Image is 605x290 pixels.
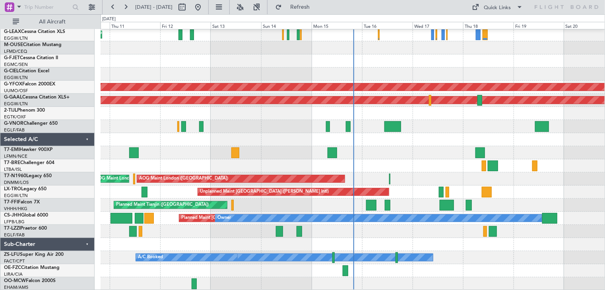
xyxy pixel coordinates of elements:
[4,219,25,225] a: LFPB/LBG
[4,108,17,113] span: 2-TIJL
[484,4,511,12] div: Quick Links
[138,251,163,263] div: A/C Booked
[4,127,25,133] a: EGLF/FAB
[4,200,18,205] span: T7-FFI
[4,265,21,270] span: OE-FZC
[4,271,23,277] a: LIRA/CIA
[4,153,27,159] a: LFMN/NCE
[4,69,19,73] span: G-CIEL
[4,174,26,178] span: T7-N1960
[4,166,22,172] a: LTBA/ISL
[4,278,26,283] span: OO-MCW
[4,69,49,73] a: G-CIELCitation Excel
[4,213,48,218] a: CS-JHHGlobal 6000
[4,48,27,54] a: LFMD/CEQ
[4,56,20,60] span: G-FJET
[4,147,19,152] span: T7-EMI
[4,278,56,283] a: OO-MCWFalcon 2000S
[4,82,22,87] span: G-YFOX
[514,22,564,29] div: Fri 19
[139,173,228,185] div: AOG Maint London ([GEOGRAPHIC_DATA])
[312,22,362,29] div: Mon 15
[4,62,28,68] a: EGMC/SEN
[4,43,62,47] a: M-OUSECitation Mustang
[4,187,21,191] span: LX-TRO
[4,232,25,238] a: EGLF/FAB
[4,75,28,81] a: EGGW/LTN
[283,4,317,10] span: Refresh
[4,252,20,257] span: ZS-LFU
[4,56,58,60] a: G-FJETCessna Citation II
[4,43,23,47] span: M-OUSE
[4,108,45,113] a: 2-TIJLPhenom 300
[135,4,173,11] span: [DATE] - [DATE]
[4,95,70,100] a: G-GAALCessna Citation XLS+
[413,22,463,29] div: Wed 17
[160,22,211,29] div: Fri 12
[4,29,65,34] a: G-LEAXCessna Citation XLS
[4,193,28,199] a: EGGW/LTN
[4,88,28,94] a: UUMO/OSF
[4,258,25,264] a: FACT/CPT
[468,1,527,14] button: Quick Links
[9,15,86,28] button: All Aircraft
[463,22,514,29] div: Thu 18
[4,101,28,107] a: EGGW/LTN
[362,22,413,29] div: Tue 16
[4,147,52,152] a: T7-EMIHawker 900XP
[4,174,52,178] a: T7-N1960Legacy 650
[4,114,26,120] a: EGTK/OXF
[271,1,319,14] button: Refresh
[261,22,312,29] div: Sun 14
[4,200,40,205] a: T7-FFIFalcon 7X
[4,160,54,165] a: T7-BREChallenger 604
[4,187,47,191] a: LX-TROLegacy 650
[4,121,23,126] span: G-VNOR
[4,252,64,257] a: ZS-LFUSuper King Air 200
[200,186,329,198] div: Unplanned Maint [GEOGRAPHIC_DATA] ([PERSON_NAME] Intl)
[4,226,20,231] span: T7-LZZI
[181,212,306,224] div: Planned Maint [GEOGRAPHIC_DATA] ([GEOGRAPHIC_DATA])
[4,265,60,270] a: OE-FZCCitation Mustang
[4,180,29,186] a: DNMM/LOS
[24,1,70,13] input: Trip Number
[4,160,20,165] span: T7-BRE
[21,19,84,25] span: All Aircraft
[4,95,22,100] span: G-GAAL
[4,213,21,218] span: CS-JHH
[110,22,160,29] div: Thu 11
[4,35,28,41] a: EGGW/LTN
[217,212,231,224] div: Owner
[4,226,47,231] a: T7-LZZIPraetor 600
[4,206,27,212] a: VHHH/HKG
[4,29,21,34] span: G-LEAX
[211,22,261,29] div: Sat 13
[4,121,58,126] a: G-VNORChallenger 650
[102,16,116,23] div: [DATE]
[4,82,55,87] a: G-YFOXFalcon 2000EX
[116,199,209,211] div: Planned Maint Tianjin ([GEOGRAPHIC_DATA])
